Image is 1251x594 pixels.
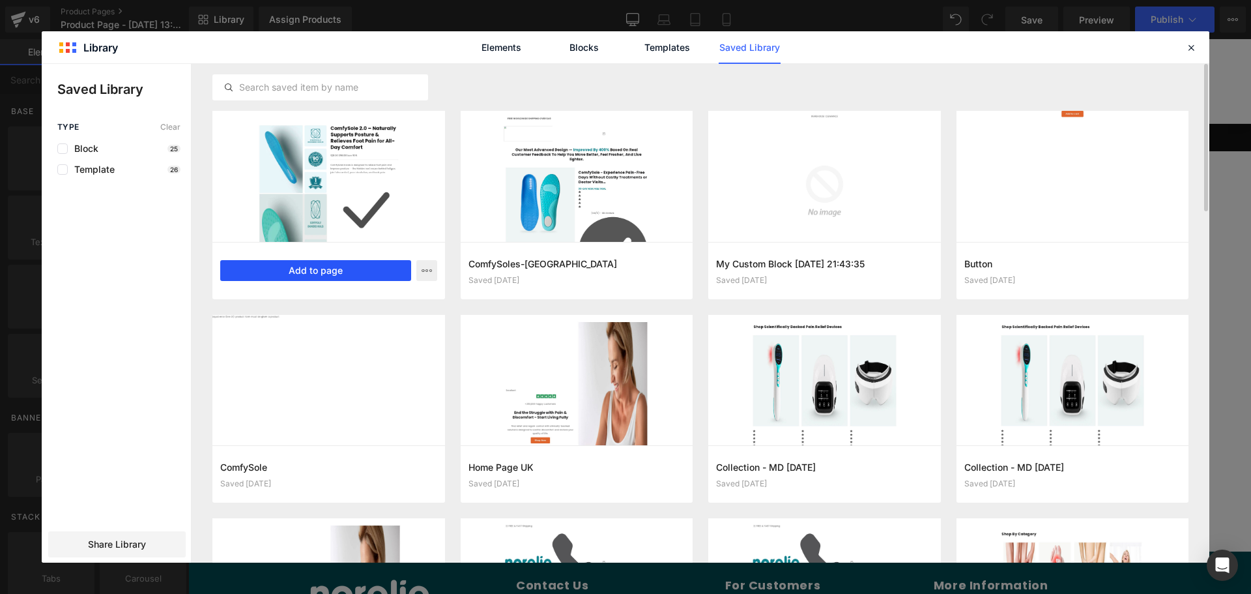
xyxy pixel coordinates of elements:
[893,26,925,57] summary: Search
[328,539,526,554] h2: Contact Us
[468,479,685,488] div: Saved [DATE]
[964,479,1181,488] div: Saved [DATE]
[220,460,437,474] h3: ComfySole
[964,276,1181,285] div: Saved [DATE]
[964,257,1181,271] h3: Button
[468,257,685,271] h3: ComfySoles-[GEOGRAPHIC_DATA]
[213,80,427,95] input: Search saved item by name
[756,22,814,33] span: Contact Us
[1207,550,1238,581] div: Open Intercom Messenger
[298,13,404,42] a: Subscribe & Save
[537,13,643,42] a: Customer Stories
[643,13,747,42] a: Track Your Order
[307,22,395,33] span: Subscribe & Save
[167,166,180,173] p: 26
[716,460,933,474] h3: Collection - MD [DATE]
[229,51,281,63] span: Free Trial
[964,460,1181,474] h3: Collection - MD [DATE]
[88,538,146,551] span: Share Library
[747,13,822,42] a: Contact Us
[463,90,599,108] div: FREE Worldwide Shipping
[537,539,735,554] h2: For Customers
[473,341,590,367] a: Explore Template
[719,31,781,64] a: Saved Library
[229,22,289,33] span: All Products
[403,13,473,42] a: Clearance
[220,479,437,488] div: Saved [DATE]
[482,22,528,33] span: About Us
[745,539,943,554] h2: More Information
[160,123,180,132] span: Clear
[57,80,191,99] p: Saved Library
[652,22,739,33] span: Track Your Order
[468,460,685,474] h3: Home Page UK
[716,276,933,285] div: Saved [DATE]
[716,479,933,488] div: Saved [DATE]
[546,22,635,33] span: Customer Stories
[716,257,933,271] h3: My Custom Block [DATE] 21:43:35
[68,143,98,154] span: Block
[162,378,902,387] p: or Drag & Drop elements from left sidebar
[220,13,298,42] a: All Products
[83,27,201,57] img: Norelie USA
[167,145,180,153] p: 25
[68,164,115,175] span: Template
[636,31,698,64] a: Templates
[474,13,538,42] a: About Us
[220,42,289,72] a: Free Trial
[412,22,465,33] span: Clearance
[220,260,411,281] button: Add to page
[553,31,615,64] a: Blocks
[468,276,685,285] div: Saved [DATE]
[57,123,79,132] span: Type
[470,31,532,64] a: Elements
